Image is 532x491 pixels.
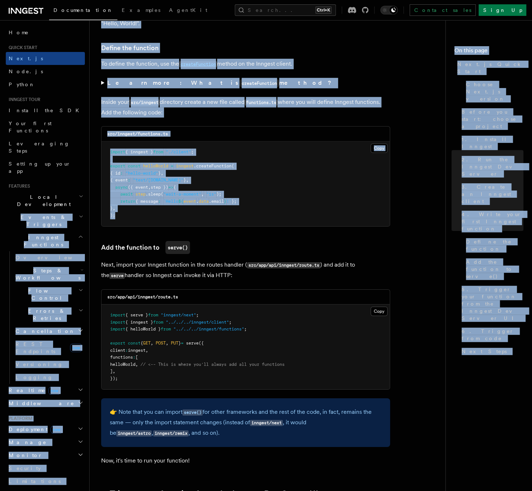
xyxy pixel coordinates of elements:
[182,408,203,415] a: serve()
[463,78,523,105] a: Choose Next.js version
[6,436,85,449] button: Manage
[6,183,30,189] span: Features
[459,325,523,345] a: 6. Trigger from code
[216,192,221,197] span: );
[161,192,163,197] span: (
[120,192,133,197] span: await
[179,61,217,67] code: createFunction
[13,304,85,325] button: Errors & Retries
[6,26,85,39] a: Home
[70,343,82,352] span: new
[135,362,138,367] span: ,
[166,341,168,346] span: ,
[113,206,115,211] span: ,
[250,420,283,426] code: inngest/next
[116,430,152,437] code: inngest/astro
[6,400,74,407] span: Middleware
[13,251,85,264] a: Overview
[6,439,47,446] span: Manage
[13,371,85,384] a: Logging
[113,369,115,374] span: ,
[235,4,336,16] button: Search...Ctrl+K
[6,452,43,459] span: Monitor
[128,185,148,190] span: ({ event
[209,199,224,204] span: .email
[9,478,61,484] span: Limitations
[186,177,189,183] span: ,
[380,6,398,14] button: Toggle dark mode
[166,320,229,325] span: "../../../inngest/client"
[16,341,55,354] span: REST Endpoints
[146,348,148,353] span: ,
[245,100,277,106] code: functions.ts
[125,312,148,317] span: { serve }
[9,108,83,113] span: Install the SDK
[229,320,232,325] span: ;
[109,273,125,279] code: serve
[120,199,135,204] span: return
[128,163,140,168] span: const
[110,355,133,360] span: functions
[9,120,52,133] span: Your first Functions
[143,163,168,168] span: helloWorld
[457,61,523,75] span: Next.js Quick Start
[128,348,146,353] span: inngest
[158,199,161,204] span: :
[161,171,163,176] span: ,
[125,320,153,325] span: { inngest }
[110,348,125,353] span: client
[9,465,41,471] span: Security
[115,185,128,190] span: async
[371,144,388,153] button: Copy
[6,97,40,102] span: Inngest tour
[9,141,70,154] span: Leveraging Steps
[125,326,161,332] span: { helloWorld }
[459,153,523,180] a: 2. Run the Inngest Dev Server
[120,171,123,176] span: :
[462,156,523,177] span: 2. Run the Inngest Dev Server
[196,312,199,317] span: ;
[183,177,186,183] span: }
[232,163,234,168] span: (
[161,312,196,317] span: "inngest/next"
[143,341,151,346] span: GET
[125,171,158,176] span: "hello-world"
[186,341,199,346] span: serve
[110,376,118,381] span: });
[182,409,203,416] code: serve()
[49,2,117,20] a: Documentation
[247,262,320,268] code: src/app/api/inngest/route.ts
[101,78,390,88] summary: Learn more: What iscreateFunctionmethod?
[110,163,125,168] span: export
[173,326,244,332] span: "../../../inngest/functions"
[53,7,113,13] span: Documentation
[158,171,161,176] span: }
[153,320,163,325] span: from
[107,294,178,299] code: src/app/api/inngest/route.ts
[6,251,85,384] div: Inngest Functions
[178,199,183,204] span: ${
[466,81,523,102] span: Choose Next.js version
[226,199,232,204] span: !`
[462,183,523,205] span: 3. Create an Inngest client
[163,192,201,197] span: "wait-a-moment"
[462,348,507,355] span: Next Steps
[466,238,523,253] span: Define the function
[232,199,237,204] span: };
[168,185,173,190] span: =>
[9,69,43,74] span: Node.js
[125,149,153,154] span: { inngest }
[6,426,62,433] span: Deployment
[463,235,523,255] a: Define the function
[110,206,113,211] span: }
[16,374,53,380] span: Logging
[9,161,71,174] span: Setting up your app
[117,2,165,19] a: Examples
[16,255,90,260] span: Overview
[462,328,523,342] span: 6. Trigger from code
[199,341,204,346] span: ({
[110,149,125,154] span: import
[466,258,523,280] span: Add the function to serve()
[110,213,115,218] span: );
[459,105,523,133] a: Before you start: choose a project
